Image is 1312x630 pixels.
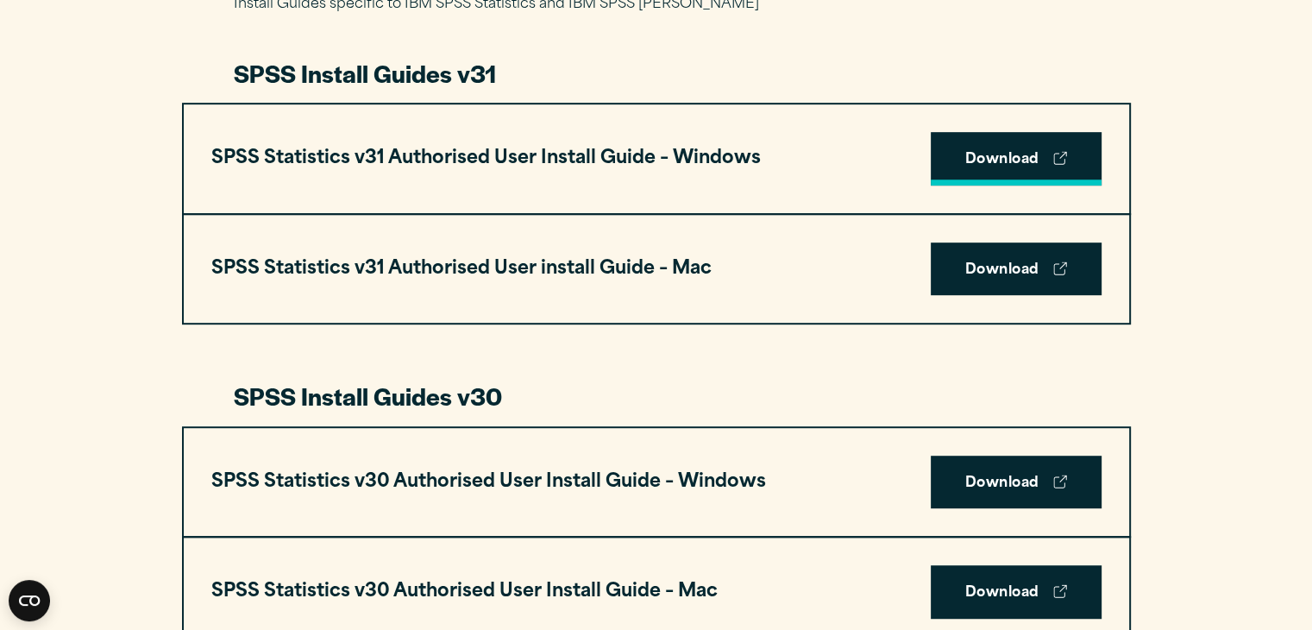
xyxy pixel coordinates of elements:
[931,565,1102,619] a: Download
[211,253,712,286] h3: SPSS Statistics v31 Authorised User install Guide – Mac
[931,132,1102,186] a: Download
[931,456,1102,509] a: Download
[931,243,1102,296] a: Download
[234,57,1079,90] h3: SPSS Install Guides v31
[211,142,761,175] h3: SPSS Statistics v31 Authorised User Install Guide – Windows
[211,576,718,608] h3: SPSS Statistics v30 Authorised User Install Guide – Mac
[234,380,1079,413] h3: SPSS Install Guides v30
[211,466,766,499] h3: SPSS Statistics v30 Authorised User Install Guide – Windows
[9,580,50,621] button: Open CMP widget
